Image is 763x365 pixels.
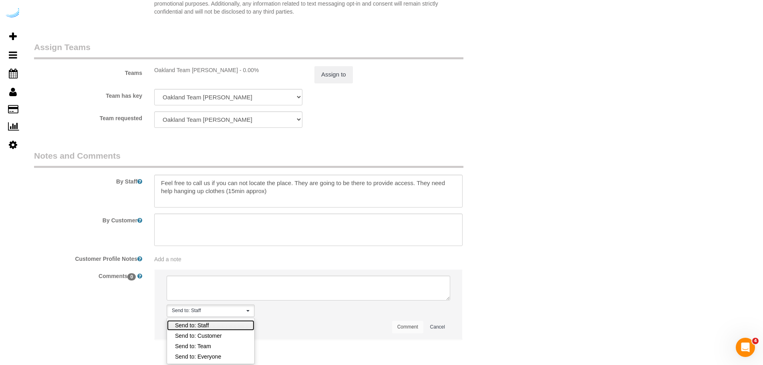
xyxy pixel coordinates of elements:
button: Assign to [314,66,353,83]
label: By Customer [28,214,148,224]
a: Send to: Everyone [167,351,254,362]
a: Send to: Staff [167,320,254,331]
span: 0 [127,273,136,280]
label: By Staff [28,175,148,186]
legend: Notes and Comments [34,150,463,168]
legend: Assign Teams [34,41,463,59]
label: Comments [28,269,148,280]
span: 4 [752,338,759,344]
label: Team requested [28,111,148,122]
div: Oakland Team [PERSON_NAME] - 0.00% [154,66,302,74]
a: Send to: Team [167,341,254,351]
button: Send to: Staff [167,305,255,317]
label: Team has key [28,89,148,100]
iframe: Intercom live chat [736,338,755,357]
span: Send to: Staff [172,307,244,314]
label: Teams [28,66,148,77]
a: Send to: Customer [167,331,254,341]
span: Add a note [154,256,181,262]
img: Automaid Logo [5,8,21,19]
button: Cancel [425,321,450,333]
label: Customer Profile Notes [28,252,148,263]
